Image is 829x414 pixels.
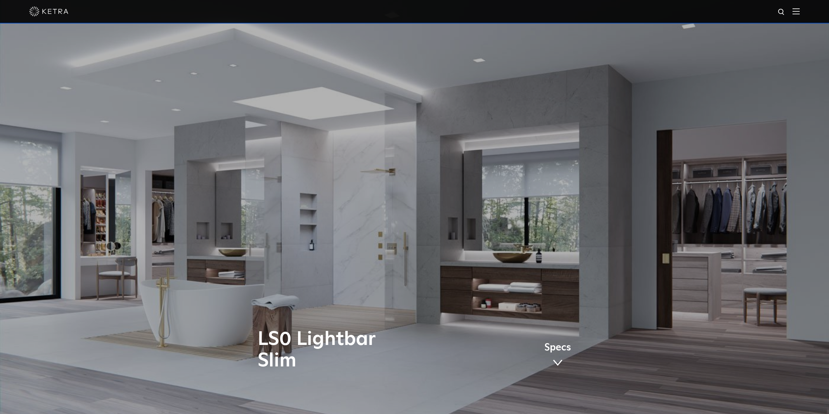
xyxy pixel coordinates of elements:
[793,8,800,14] img: Hamburger%20Nav.svg
[544,343,571,352] span: Specs
[778,8,786,16] img: search icon
[29,7,68,16] img: ketra-logo-2019-white
[544,343,571,368] a: Specs
[258,329,442,372] h1: LS0 Lightbar Slim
